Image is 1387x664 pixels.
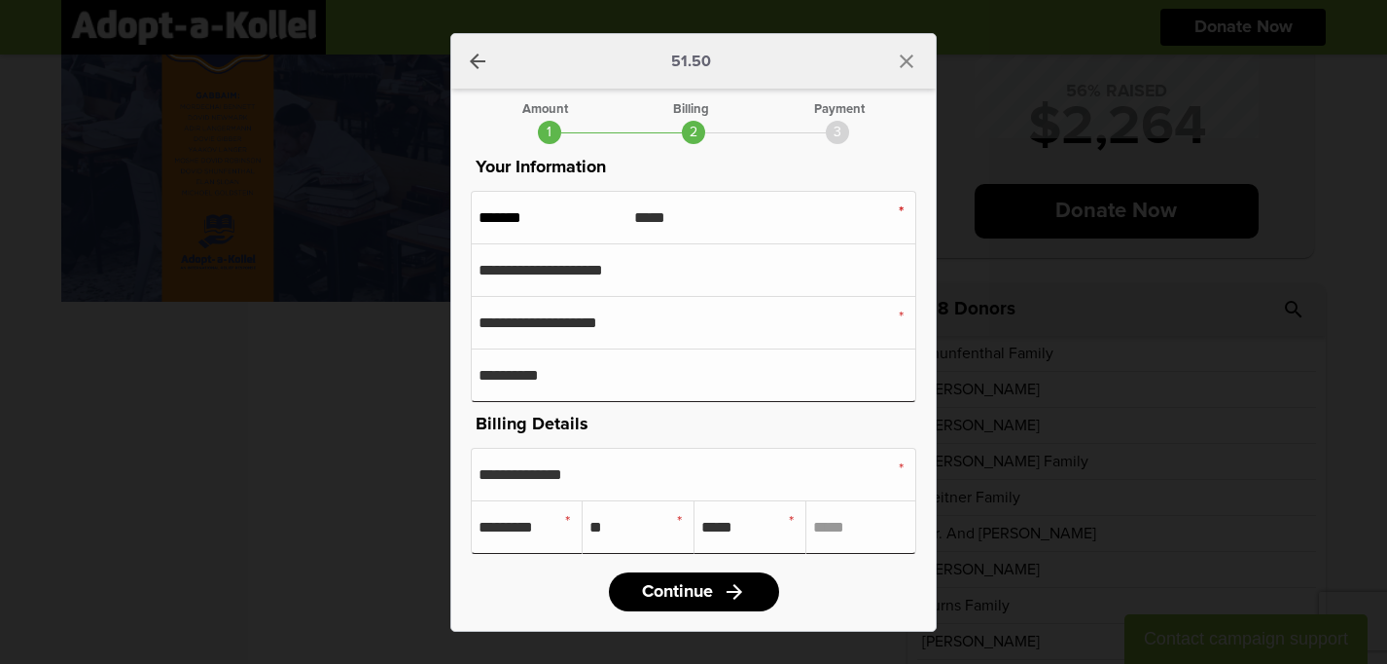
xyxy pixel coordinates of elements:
[673,103,709,116] div: Billing
[466,50,489,73] a: arrow_back
[671,54,711,69] p: 51.50
[682,121,705,144] div: 2
[471,411,916,438] p: Billing Details
[471,154,916,181] p: Your Information
[538,121,561,144] div: 1
[609,572,779,611] a: Continuearrow_forward
[895,50,918,73] i: close
[826,121,849,144] div: 3
[723,580,746,604] i: arrow_forward
[642,583,713,601] span: Continue
[814,103,865,116] div: Payment
[522,103,568,116] div: Amount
